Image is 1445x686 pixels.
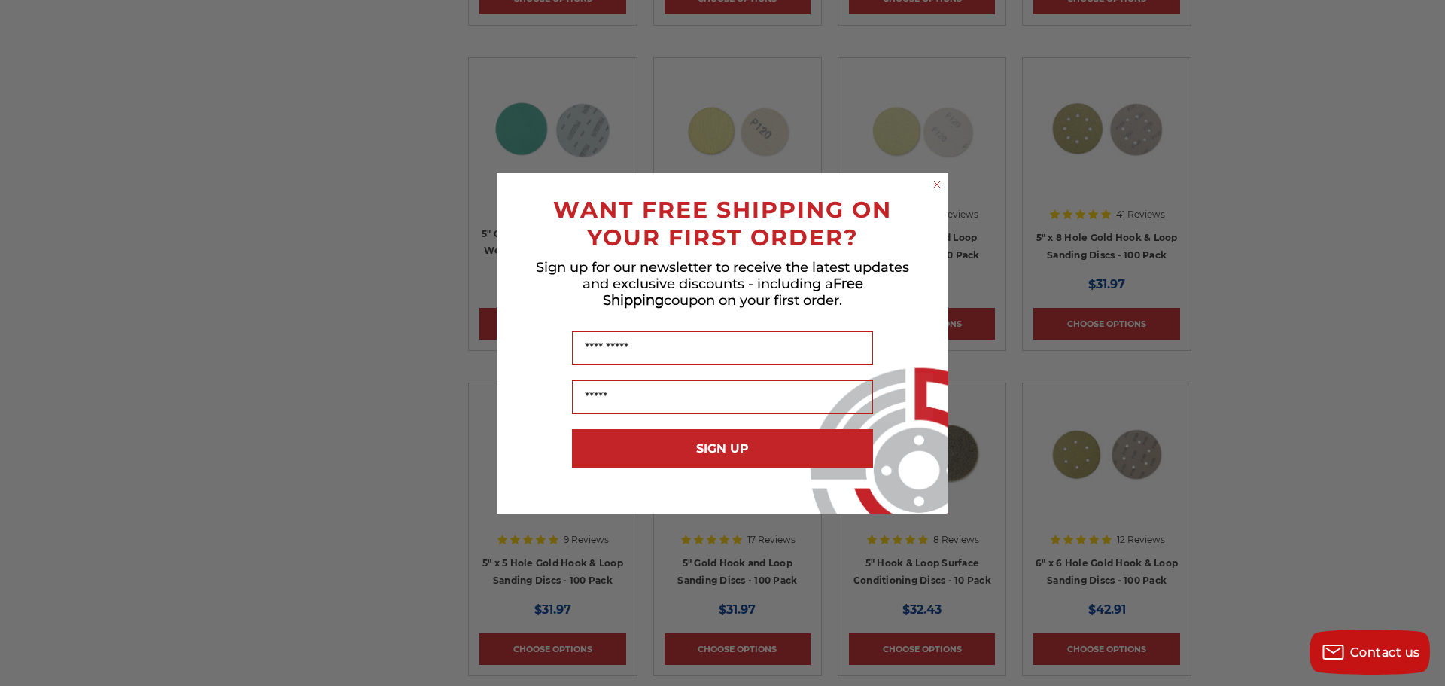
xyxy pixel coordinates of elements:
span: Free Shipping [603,276,863,309]
span: WANT FREE SHIPPING ON YOUR FIRST ORDER? [553,196,892,252]
button: Contact us [1310,630,1430,675]
button: Close dialog [929,177,945,192]
button: SIGN UP [572,429,873,468]
span: Contact us [1350,645,1420,660]
span: Sign up for our newsletter to receive the latest updates and exclusive discounts - including a co... [536,259,909,309]
input: Email [572,380,873,414]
